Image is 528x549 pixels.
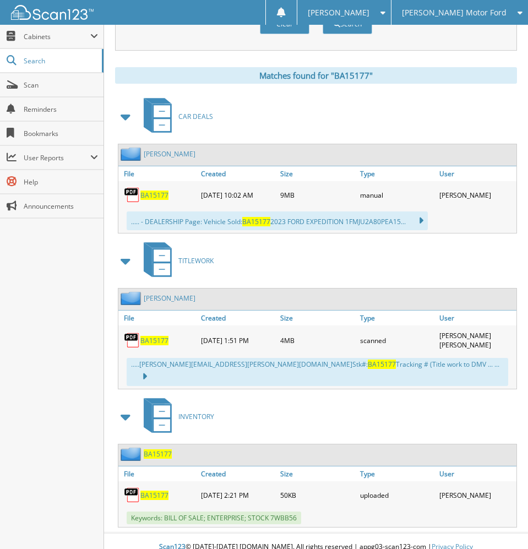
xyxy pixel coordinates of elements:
[277,484,357,506] div: 50KB
[144,449,172,459] a: BA15177
[124,487,140,503] img: PDF.png
[402,9,507,16] span: [PERSON_NAME] Motor Ford
[11,5,94,20] img: scan123-logo-white.svg
[121,147,144,161] img: folder2.png
[178,112,213,121] span: CAR DEALS
[137,239,214,282] a: TITLEWORK
[357,311,437,325] a: Type
[121,447,144,461] img: folder2.png
[198,311,278,325] a: Created
[140,191,168,200] a: BA15177
[24,153,90,162] span: User Reports
[144,293,195,303] a: [PERSON_NAME]
[127,358,508,386] div: ..... [PERSON_NAME][EMAIL_ADDRESS][PERSON_NAME][DOMAIN_NAME] Stk#: Tracking # (Title work to DMV ...
[357,166,437,181] a: Type
[357,484,437,506] div: uploaded
[198,184,278,206] div: [DATE] 10:02 AM
[118,311,198,325] a: File
[137,95,213,138] a: CAR DEALS
[115,67,517,84] div: Matches found for "BA15177"
[437,484,516,506] div: [PERSON_NAME]
[178,412,214,421] span: INVENTORY
[277,311,357,325] a: Size
[178,256,214,265] span: TITLEWORK
[198,166,278,181] a: Created
[118,166,198,181] a: File
[437,328,516,352] div: [PERSON_NAME] [PERSON_NAME]
[24,177,98,187] span: Help
[357,184,437,206] div: manual
[242,217,270,226] span: BA15177
[118,466,198,481] a: File
[24,56,96,66] span: Search
[140,491,168,500] a: BA15177
[124,187,140,203] img: PDF.png
[437,166,516,181] a: User
[140,336,168,345] a: BA15177
[437,466,516,481] a: User
[144,149,195,159] a: [PERSON_NAME]
[24,129,98,138] span: Bookmarks
[137,395,214,438] a: INVENTORY
[24,202,98,211] span: Announcements
[277,328,357,352] div: 4MB
[24,80,98,90] span: Scan
[127,211,428,230] div: ..... - DEALERSHIP Page: Vehicle Sold: 2023 FORD EXPEDITION 1FMJU2A80PEA15...
[357,466,437,481] a: Type
[277,166,357,181] a: Size
[198,466,278,481] a: Created
[357,328,437,352] div: scanned
[473,496,528,549] iframe: Chat Widget
[308,9,369,16] span: [PERSON_NAME]
[437,184,516,206] div: [PERSON_NAME]
[127,512,301,524] span: Keywords: BILL OF SALE; ENTERPRISE; STOCK 7WBB56
[24,32,90,41] span: Cabinets
[124,332,140,349] img: PDF.png
[368,360,396,369] span: BA15177
[24,105,98,114] span: Reminders
[198,328,278,352] div: [DATE] 1:51 PM
[198,484,278,506] div: [DATE] 2:21 PM
[277,466,357,481] a: Size
[277,184,357,206] div: 9MB
[437,311,516,325] a: User
[121,291,144,305] img: folder2.png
